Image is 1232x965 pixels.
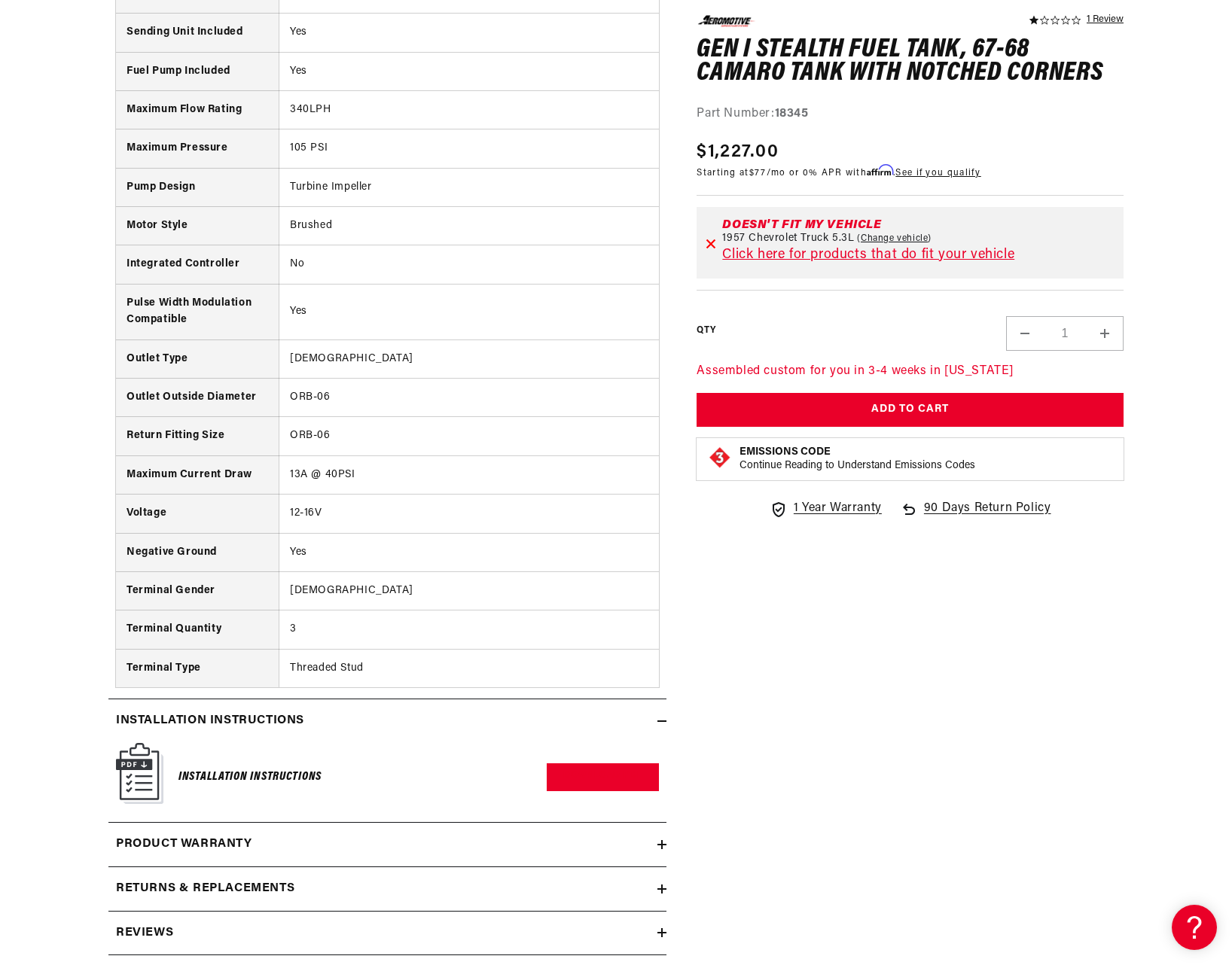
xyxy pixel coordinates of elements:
[279,90,659,129] td: 340LPH
[116,129,279,168] th: Maximum Pressure
[279,610,659,649] td: 3
[867,165,893,176] span: Affirm
[116,284,279,339] th: Pulse Width Modulation Compatible
[279,284,659,339] td: Yes
[116,379,279,417] th: Outlet Outside Diameter
[770,499,882,519] a: 1 Year Warranty
[279,455,659,494] td: 13A @ 40PSI
[116,924,173,943] h2: Reviews
[697,324,715,337] label: QTY
[116,455,279,494] th: Maximum Current Draw
[108,912,666,955] summary: Reviews
[722,248,1014,262] a: Click here for products that do fit your vehicle
[857,233,932,245] a: Change vehicle
[722,219,1115,231] div: Doesn't fit my vehicle
[900,499,1051,534] a: 90 Days Return Policy
[108,823,666,866] summary: Product warranty
[722,233,854,245] span: 1957 Chevrolet Truck 5.3L
[116,835,252,854] h2: Product warranty
[697,139,779,166] span: $1,227.00
[116,495,279,533] th: Voltage
[116,649,279,687] th: Terminal Type
[279,14,659,52] td: Yes
[116,52,279,90] th: Fuel Pump Included
[116,207,279,245] th: Motor Style
[116,743,163,804] img: Instruction Manual
[279,649,659,687] td: Threaded Stud
[108,699,666,743] summary: Installation Instructions
[116,879,294,899] h2: Returns & replacements
[749,169,767,178] span: $77
[279,417,659,455] td: ORB-06
[1087,15,1124,26] a: 1 reviews
[697,38,1124,85] h1: Gen I Stealth Fuel Tank, 67-68 Camaro Tank with Notched Corners
[116,417,279,455] th: Return Fitting Size
[279,207,659,245] td: Brushed
[697,166,980,180] p: Starting at /mo or 0% APR with .
[116,14,279,52] th: Sending Unit Included
[279,129,659,168] td: 105 PSI
[697,104,1124,123] div: Part Number:
[116,711,304,731] h2: Installation Instructions
[279,339,659,378] td: [DEMOGRAPHIC_DATA]
[108,867,666,911] summary: Returns & replacements
[547,763,659,791] a: Download PDF
[697,393,1124,427] button: Add to Cart
[116,90,279,129] th: Maximum Flow Rating
[708,446,732,470] img: Emissions code
[740,446,975,473] button: Emissions CodeContinue Reading to Understand Emissions Codes
[116,339,279,378] th: Outlet Type
[895,169,980,178] a: See if you qualify - Learn more about Affirm Financing (opens in modal)
[924,499,1051,534] span: 90 Days Return Policy
[794,499,882,519] span: 1 Year Warranty
[116,533,279,571] th: Negative Ground
[116,572,279,610] th: Terminal Gender
[279,495,659,533] td: 12-16V
[116,610,279,649] th: Terminal Quantity
[116,245,279,284] th: Integrated Controller
[740,459,975,473] p: Continue Reading to Understand Emissions Codes
[775,107,809,119] strong: 18345
[116,168,279,206] th: Pump Design
[178,767,322,787] h6: Installation Instructions
[279,245,659,284] td: No
[279,379,659,417] td: ORB-06
[279,572,659,610] td: [DEMOGRAPHIC_DATA]
[697,361,1124,381] p: Assembled custom for you in 3-4 weeks in [US_STATE]
[279,168,659,206] td: Turbine Impeller
[740,446,831,458] strong: Emissions Code
[279,52,659,90] td: Yes
[279,533,659,571] td: Yes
